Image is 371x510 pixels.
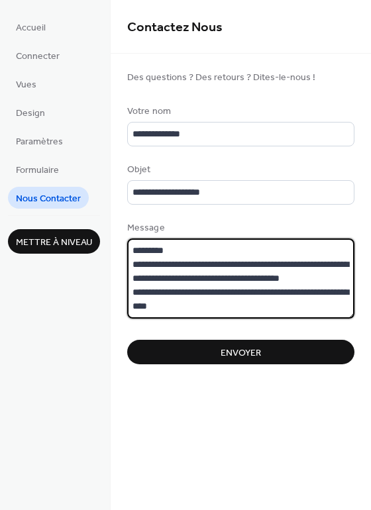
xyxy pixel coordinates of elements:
[8,44,68,66] a: Connecter
[16,78,36,92] span: Vues
[8,158,67,180] a: Formulaire
[127,340,354,364] button: Envoyer
[127,71,354,85] span: Des questions ? Des retours ? Dites-le-nous !
[127,105,352,119] div: Votre nom
[127,163,352,177] div: Objet
[8,101,53,123] a: Design
[8,187,89,209] a: Nous Contacter
[8,16,54,38] a: Accueil
[127,221,352,235] div: Message
[16,192,81,206] span: Nous Contacter
[8,130,71,152] a: Paramètres
[127,15,223,40] span: Contactez Nous
[16,236,92,250] span: Mettre à niveau
[16,107,45,121] span: Design
[16,164,59,178] span: Formulaire
[8,73,44,95] a: Vues
[16,135,63,149] span: Paramètres
[8,229,100,254] button: Mettre à niveau
[16,21,46,35] span: Accueil
[221,346,261,360] span: Envoyer
[16,50,60,64] span: Connecter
